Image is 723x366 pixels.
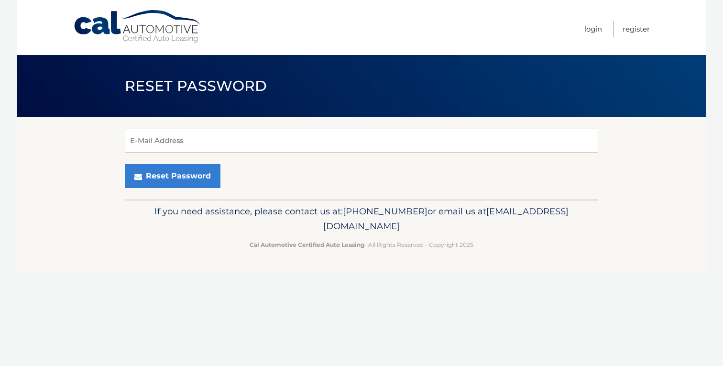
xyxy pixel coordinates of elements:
span: [PHONE_NUMBER] [343,206,427,217]
a: Cal Automotive [73,10,202,44]
span: Reset Password [125,77,267,95]
a: Register [623,21,650,37]
button: Reset Password [125,164,220,188]
p: - All Rights Reserved - Copyright 2025 [131,240,592,250]
strong: Cal Automotive Certified Auto Leasing [250,241,364,248]
a: Login [584,21,602,37]
input: E-Mail Address [125,129,598,153]
p: If you need assistance, please contact us at: or email us at [131,204,592,234]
